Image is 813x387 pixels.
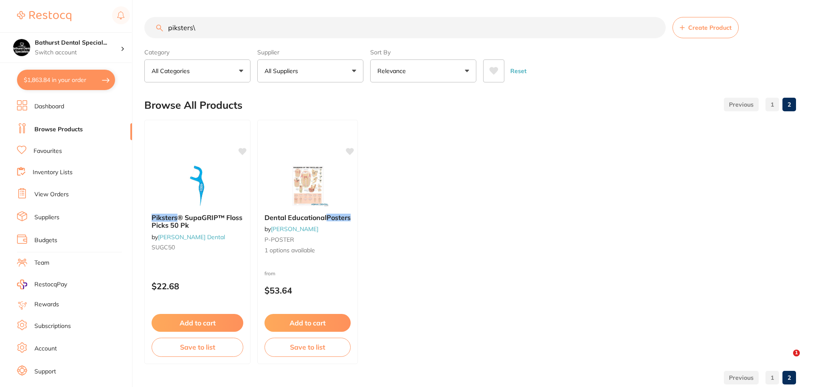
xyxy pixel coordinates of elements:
span: 1 options available [264,246,351,255]
b: Piksters® SupaGRIP™ Floss Picks 50 Pk [152,214,243,229]
b: Dental Educational Posters [264,214,351,221]
a: 1 [765,369,779,386]
button: All Categories [144,59,250,82]
input: Search Products [144,17,666,38]
a: Dashboard [34,102,64,111]
button: All Suppliers [257,59,363,82]
button: Save to list [264,338,351,356]
span: by [152,233,225,241]
a: Support [34,367,56,376]
span: 1 [793,350,800,356]
label: Supplier [257,48,363,56]
p: All Categories [152,67,193,75]
em: Piksters [152,213,177,222]
span: SUGC50 [152,243,175,251]
p: $53.64 [264,285,351,295]
button: Reset [508,59,529,82]
a: Subscriptions [34,322,71,331]
span: Dental Educational [264,213,326,222]
span: RestocqPay [34,280,67,289]
button: Add to cart [264,314,351,332]
span: P-POSTER [264,236,294,243]
a: [PERSON_NAME] [271,225,318,233]
img: Bathurst Dental Specialists [13,39,30,56]
label: Sort By [370,48,476,56]
a: Rewards [34,300,59,309]
button: Relevance [370,59,476,82]
button: $1,863.84 in your order [17,70,115,90]
a: Budgets [34,236,57,245]
img: Restocq Logo [17,11,71,21]
a: RestocqPay [17,280,67,289]
img: Dental Educational Posters [280,164,335,207]
img: Piksters® SupaGRIP™ Floss Picks 50 Pk [170,164,225,207]
p: $22.68 [152,281,243,291]
a: 2 [782,369,796,386]
a: Suppliers [34,213,59,222]
a: Browse Products [34,125,83,134]
p: Switch account [35,48,121,57]
button: Add to cart [152,314,243,332]
button: Create Product [672,17,739,38]
a: View Orders [34,190,69,199]
img: RestocqPay [17,280,27,289]
a: Account [34,345,57,353]
span: ® SupaGRIP™ Floss Picks 50 Pk [152,213,242,229]
a: Favourites [34,147,62,155]
label: Category [144,48,250,56]
span: from [264,270,276,277]
a: [PERSON_NAME] Dental [158,233,225,241]
h2: Browse All Products [144,99,242,111]
p: All Suppliers [264,67,301,75]
a: 2 [782,96,796,113]
iframe: Intercom live chat [776,350,796,370]
span: by [264,225,318,233]
a: Inventory Lists [33,168,73,177]
a: Restocq Logo [17,6,71,26]
a: Team [34,259,49,267]
h4: Bathurst Dental Specialists [35,39,121,47]
em: Posters [326,213,351,222]
p: Relevance [377,67,409,75]
span: Create Product [688,24,731,31]
a: 1 [765,96,779,113]
button: Save to list [152,338,243,356]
